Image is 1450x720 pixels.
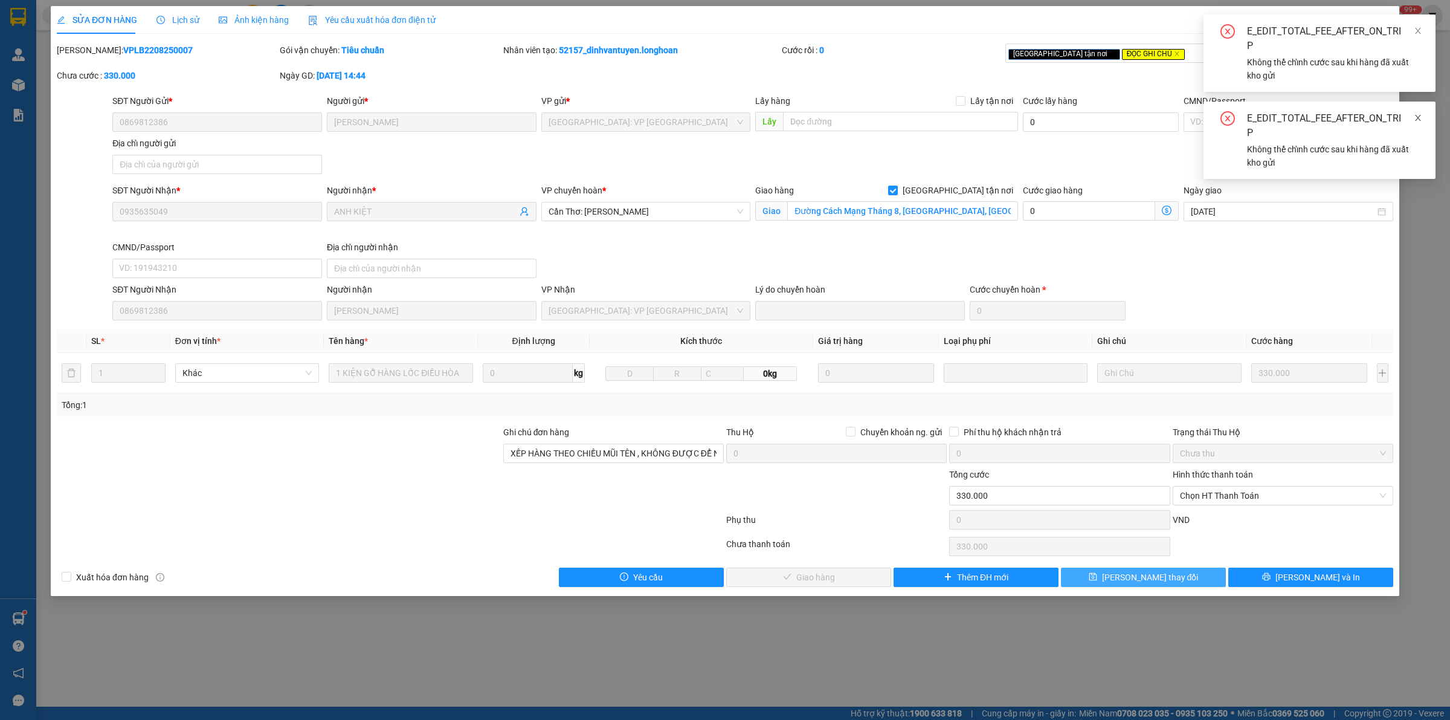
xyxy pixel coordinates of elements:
label: Hình thức thanh toán [1173,470,1253,479]
b: 52157_dinhvantuyen.longhoan [559,45,678,55]
span: Hà Nội: VP Long Biên [549,113,744,131]
input: Dọc đường [783,112,1018,131]
span: Giao hàng [755,186,794,195]
div: Chưa cước : [57,69,277,82]
button: exclamation-circleYêu cầu [559,568,724,587]
span: kg [573,363,585,383]
div: CMND/Passport [112,241,322,254]
input: Địa chỉ của người gửi [112,155,322,174]
span: Lấy [755,112,783,131]
div: Địa chỉ người gửi [112,137,322,150]
img: icon [308,16,318,25]
span: Chọn HT Thanh Toán [1180,487,1386,505]
span: close-circle [1220,111,1235,128]
span: Phí thu hộ khách nhận trả [959,426,1066,439]
span: plus [944,572,952,582]
span: VP chuyển hoàn [541,186,602,195]
div: Gói vận chuyển: [280,44,500,57]
div: Trạng thái Thu Hộ [1173,426,1393,439]
div: SĐT Người Nhận [112,283,322,296]
div: SĐT Người Gửi [112,94,322,108]
button: Close [1365,6,1399,40]
button: plus [1377,363,1388,383]
div: Người nhận [327,283,536,296]
button: printer[PERSON_NAME] và In [1228,568,1393,587]
div: Chưa thanh toán [725,537,948,559]
span: Cước hàng [1251,336,1293,346]
b: Tiêu chuẩn [341,45,384,55]
span: Tổng cước [949,470,989,479]
span: ĐỌC GHI CHÚ [1122,49,1185,60]
span: Xuất hóa đơn hàng [71,571,153,584]
b: [DATE] 14:44 [317,71,366,80]
span: Thêm ĐH mới [957,571,1008,584]
input: R [653,366,701,381]
div: Lý do chuyển hoàn [755,283,965,296]
span: Thu Hộ [726,427,754,437]
div: Người nhận [327,184,536,197]
input: Giao tận nơi [787,201,1018,221]
span: VND [1173,515,1190,525]
b: VPLB2208250007 [123,45,193,55]
span: close [1414,114,1422,122]
span: Yêu cầu [633,571,663,584]
span: Lấy hàng [755,96,790,106]
span: 0kg [744,366,797,381]
span: [PERSON_NAME] và In [1275,571,1360,584]
label: Cước lấy hàng [1023,96,1077,106]
span: Kích thước [680,336,722,346]
div: E_EDIT_TOTAL_FEE_AFTER_ON_TRIP [1247,111,1421,140]
span: Yêu cầu xuất hóa đơn điện tử [308,15,436,25]
input: VD: Bàn, Ghế [329,363,472,383]
button: plusThêm ĐH mới [894,568,1058,587]
span: clock-circle [156,16,165,24]
input: Ghi chú đơn hàng [503,444,724,463]
div: Nhân viên tạo: [503,44,780,57]
span: Ảnh kiện hàng [219,15,289,25]
span: Khác [182,364,312,382]
span: Cần Thơ: Kho Ninh Kiều [549,203,744,221]
span: Chưa thu [1180,444,1386,462]
div: Cước chuyển hoàn [970,283,1126,296]
span: SL [91,336,101,346]
button: checkGiao hàng [726,568,891,587]
div: [PERSON_NAME]: [57,44,277,57]
div: Không thể chỉnh cước sau khi hàng đã xuất kho gửi [1247,143,1421,169]
div: Tổng: 1 [62,398,559,412]
span: user-add [520,207,529,216]
span: info-circle [156,573,164,582]
div: SĐT Người Nhận [112,184,322,197]
span: [PERSON_NAME] thay đổi [1102,571,1199,584]
div: Không thể chỉnh cước sau khi hàng đã xuất kho gửi [1247,56,1421,82]
span: Lịch sử [156,15,199,25]
input: 0 [1251,363,1367,383]
div: CMND/Passport [1184,94,1393,108]
span: save [1089,572,1097,582]
span: edit [57,16,65,24]
div: VP Nhận [541,283,751,296]
input: D [605,366,654,381]
div: E_EDIT_TOTAL_FEE_AFTER_ON_TRIP [1247,24,1421,53]
span: Tên hàng [329,336,368,346]
input: Cước giao hàng [1023,201,1155,221]
div: Phụ thu [725,513,948,534]
span: close [1174,51,1180,57]
input: Ngày giao [1191,205,1375,218]
span: Hà Nội: VP Long Biên [549,302,744,320]
span: Định lượng [512,336,555,346]
div: Người gửi [327,94,536,108]
span: picture [219,16,227,24]
div: Cước rồi : [782,44,1002,57]
span: SỬA ĐƠN HÀNG [57,15,137,25]
span: close [1109,51,1115,57]
input: Địa chỉ của người nhận [327,259,536,278]
label: Ghi chú đơn hàng [503,427,570,437]
th: Ghi chú [1092,329,1246,353]
span: Đơn vị tính [175,336,221,346]
span: printer [1262,572,1271,582]
input: 0 [818,363,934,383]
span: dollar-circle [1162,206,1171,215]
label: Ngày giao [1184,186,1222,195]
label: Cước giao hàng [1023,186,1083,195]
span: close-circle [1220,24,1235,41]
